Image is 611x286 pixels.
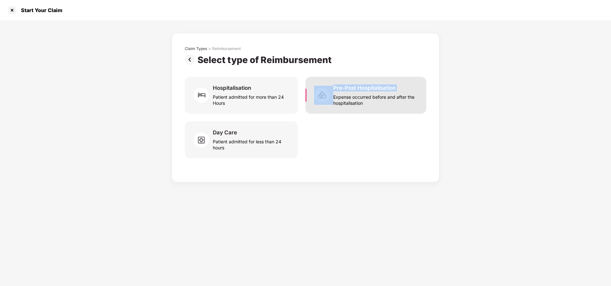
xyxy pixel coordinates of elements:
img: svg+xml;base64,PHN2ZyB4bWxucz0iaHR0cDovL3d3dy53My5vcmcvMjAwMC9zdmciIHdpZHRoPSI2MCIgaGVpZ2h0PSI2MC... [194,86,213,105]
div: > [208,46,211,51]
div: Patient admitted for more than 24 Hours [213,91,290,106]
img: svg+xml;base64,PHN2ZyBpZD0iUHJldi0zMngzMiIgeG1sbnM9Imh0dHA6Ly93d3cudzMub3JnLzIwMDAvc3ZnIiB3aWR0aD... [185,54,198,65]
div: Start Your Claim [17,7,62,13]
img: svg+xml;base64,PHN2ZyB4bWxucz0iaHR0cDovL3d3dy53My5vcmcvMjAwMC9zdmciIHdpZHRoPSI2MCIgaGVpZ2h0PSI1OC... [314,86,333,105]
div: Pre-Post Hospitalisation [333,84,396,91]
div: Reimbursement [212,46,241,51]
img: svg+xml;base64,PHN2ZyB4bWxucz0iaHR0cDovL3d3dy53My5vcmcvMjAwMC9zdmciIHdpZHRoPSI2MCIgaGVpZ2h0PSI1OC... [194,130,213,149]
div: Expense occurred before and after the hospitalisation [333,91,419,106]
div: Day Care [213,129,237,136]
div: Hospitalisation [213,84,251,91]
div: Patient admitted for less than 24 hours [213,136,290,151]
div: Claim Types [185,46,207,51]
div: Select type of Reimbursement [198,54,334,65]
